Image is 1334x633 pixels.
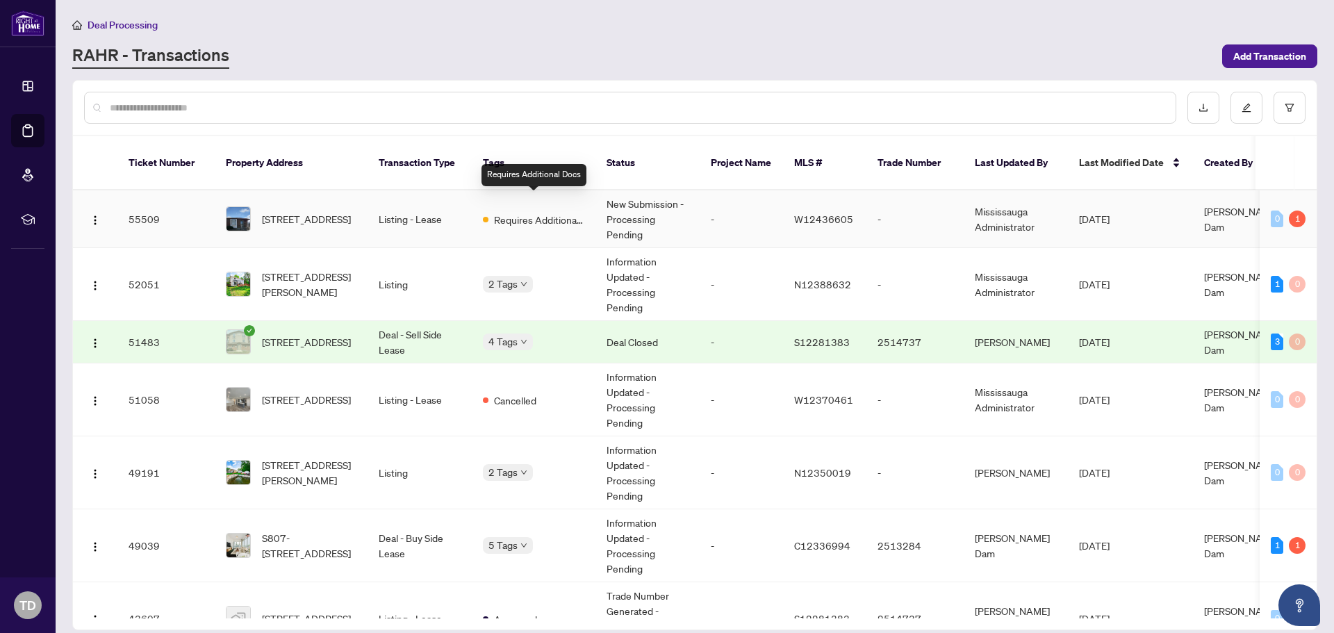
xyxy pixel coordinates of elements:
[1289,276,1306,293] div: 0
[794,213,853,225] span: W12436605
[84,331,106,353] button: Logo
[90,280,101,291] img: Logo
[1204,328,1279,356] span: [PERSON_NAME] Dam
[1079,393,1110,406] span: [DATE]
[595,509,700,582] td: Information Updated - Processing Pending
[1271,334,1283,350] div: 3
[1289,391,1306,408] div: 0
[964,136,1068,190] th: Last Updated By
[90,395,101,406] img: Logo
[84,461,106,484] button: Logo
[595,190,700,248] td: New Submission - Processing Pending
[472,136,595,190] th: Tags
[866,321,964,363] td: 2514737
[227,607,250,630] img: thumbnail-img
[1204,205,1279,233] span: [PERSON_NAME] Dam
[964,436,1068,509] td: [PERSON_NAME]
[1204,459,1279,486] span: [PERSON_NAME] Dam
[1271,537,1283,554] div: 1
[1079,213,1110,225] span: [DATE]
[90,614,101,625] img: Logo
[964,190,1068,248] td: Mississauga Administrator
[90,338,101,349] img: Logo
[1199,103,1208,113] span: download
[117,509,215,582] td: 49039
[700,363,783,436] td: -
[84,607,106,630] button: Logo
[700,136,783,190] th: Project Name
[262,334,351,350] span: [STREET_ADDRESS]
[90,541,101,552] img: Logo
[1289,464,1306,481] div: 0
[700,321,783,363] td: -
[262,530,356,561] span: S807-[STREET_ADDRESS]
[1079,466,1110,479] span: [DATE]
[368,190,472,248] td: Listing - Lease
[783,136,866,190] th: MLS #
[19,595,36,615] span: TD
[368,436,472,509] td: Listing
[244,325,255,336] span: check-circle
[262,211,351,227] span: [STREET_ADDRESS]
[215,136,368,190] th: Property Address
[11,10,44,36] img: logo
[700,248,783,321] td: -
[481,164,586,186] div: Requires Additional Docs
[84,388,106,411] button: Logo
[368,248,472,321] td: Listing
[1204,605,1279,632] span: [PERSON_NAME] Dam
[964,248,1068,321] td: Mississauga Administrator
[700,509,783,582] td: -
[1230,92,1262,124] button: edit
[72,44,229,69] a: RAHR - Transactions
[866,136,964,190] th: Trade Number
[794,393,853,406] span: W12370461
[866,436,964,509] td: -
[1271,464,1283,481] div: 0
[794,539,850,552] span: C12336994
[1079,278,1110,290] span: [DATE]
[227,272,250,296] img: thumbnail-img
[520,338,527,345] span: down
[1204,386,1279,413] span: [PERSON_NAME] Dam
[964,509,1068,582] td: [PERSON_NAME] Dam
[117,136,215,190] th: Ticket Number
[595,363,700,436] td: Information Updated - Processing Pending
[90,215,101,226] img: Logo
[1079,155,1164,170] span: Last Modified Date
[1079,539,1110,552] span: [DATE]
[866,248,964,321] td: -
[227,534,250,557] img: thumbnail-img
[227,207,250,231] img: thumbnail-img
[227,330,250,354] img: thumbnail-img
[488,276,518,292] span: 2 Tags
[1079,336,1110,348] span: [DATE]
[117,436,215,509] td: 49191
[90,468,101,479] img: Logo
[700,190,783,248] td: -
[227,388,250,411] img: thumbnail-img
[1271,610,1283,627] div: 0
[227,461,250,484] img: thumbnail-img
[866,190,964,248] td: -
[1068,136,1193,190] th: Last Modified Date
[1204,270,1279,298] span: [PERSON_NAME] Dam
[1222,44,1317,68] button: Add Transaction
[1187,92,1219,124] button: download
[1274,92,1306,124] button: filter
[1271,276,1283,293] div: 1
[117,248,215,321] td: 52051
[84,273,106,295] button: Logo
[1271,391,1283,408] div: 0
[488,464,518,480] span: 2 Tags
[117,321,215,363] td: 51483
[1285,103,1294,113] span: filter
[794,466,851,479] span: N12350019
[866,363,964,436] td: -
[794,278,851,290] span: N12388632
[794,336,850,348] span: S12281383
[1242,103,1251,113] span: edit
[595,136,700,190] th: Status
[488,334,518,350] span: 4 Tags
[1193,136,1276,190] th: Created By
